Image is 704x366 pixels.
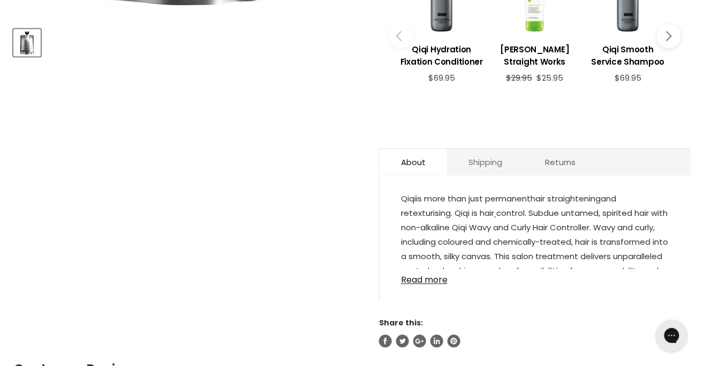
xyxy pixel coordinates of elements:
[416,193,531,205] span: is more than just permanent
[13,29,41,57] button: Qiqi Vega Permanent Hair Straightening Wavy & Curly Hair
[447,149,524,175] a: Shipping
[494,35,576,73] a: View product:Paul Mitchell Straight Works
[400,35,483,73] a: View product:Qiqi Hydration Fixation Conditioner
[14,30,40,56] img: Qiqi Vega Permanent Hair Straightening Wavy & Curly Hair
[587,43,669,68] h3: Qiqi Smooth Service Shampoo
[379,318,691,347] aside: Share this:
[401,208,668,334] span: control. Subdue untamed, spirited hair with non-alkaline Qiqi Wavy and Curly Hair Controller. Wav...
[379,318,423,329] span: Share this:
[401,192,669,338] p: Qiqi hair straightening
[506,72,533,83] span: $29.95
[537,72,564,83] span: $25.95
[428,72,455,83] span: $69.95
[494,43,576,68] h3: [PERSON_NAME] Straight Works
[380,149,447,175] a: About
[524,149,597,175] a: Returns
[12,26,364,57] div: Product thumbnails
[615,72,641,83] span: $69.95
[401,269,669,285] a: Read more
[587,35,669,73] a: View product:Qiqi Smooth Service Shampoo
[400,43,483,68] h3: Qiqi Hydration Fixation Conditioner
[650,316,693,355] iframe: Gorgias live chat messenger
